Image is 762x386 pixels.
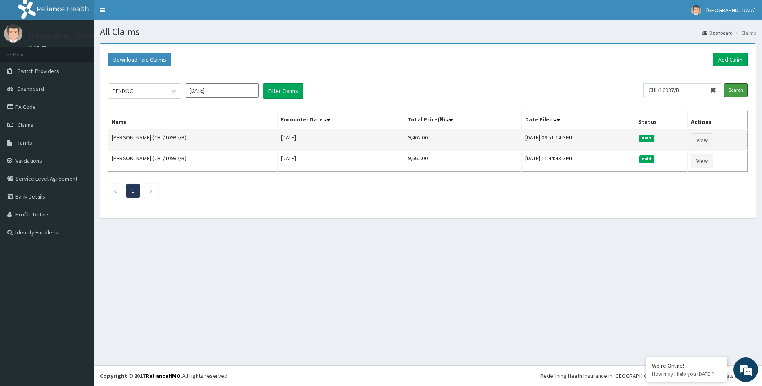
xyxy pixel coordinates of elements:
[277,151,404,172] td: [DATE]
[713,53,748,66] a: Add Claim
[108,151,278,172] td: [PERSON_NAME] (CHL/10987/B)
[18,139,32,146] span: Tariffs
[724,83,748,97] input: Search
[540,372,756,380] div: Redefining Heath Insurance in [GEOGRAPHIC_DATA] using Telemedicine and Data Science!
[146,372,181,379] a: RelianceHMO
[15,41,33,61] img: d_794563401_company_1708531726252_794563401
[149,187,153,194] a: Next page
[691,154,713,168] a: View
[733,29,756,36] li: Claims
[4,24,22,43] img: User Image
[134,4,153,24] div: Minimize live chat window
[652,371,721,377] p: How may I help you today?
[404,151,521,172] td: 9,662.00
[108,130,278,151] td: [PERSON_NAME] (CHL/10987/B)
[522,130,635,151] td: [DATE] 09:51:14 GMT
[635,111,688,130] th: Status
[132,187,135,194] a: Page 1 is your current page
[186,83,259,98] input: Select Month and Year
[108,53,171,66] button: Download Paid Claims
[18,121,33,128] span: Claims
[652,362,721,369] div: We're Online!
[687,111,747,130] th: Actions
[29,33,96,40] p: [GEOGRAPHIC_DATA]
[522,111,635,130] th: Date Filed
[47,103,113,185] span: We're online!
[108,111,278,130] th: Name
[643,83,705,97] input: Search by HMO ID
[691,133,713,147] a: View
[18,67,59,75] span: Switch Providers
[706,7,756,14] span: [GEOGRAPHIC_DATA]
[100,372,182,379] strong: Copyright © 2017 .
[404,111,521,130] th: Total Price(₦)
[639,135,654,142] span: Paid
[639,155,654,163] span: Paid
[702,29,733,36] a: Dashboard
[277,130,404,151] td: [DATE]
[100,26,756,37] h1: All Claims
[4,223,155,251] textarea: Type your message and hit 'Enter'
[263,83,303,99] button: Filter Claims
[277,111,404,130] th: Encounter Date
[18,85,44,93] span: Dashboard
[404,130,521,151] td: 9,462.00
[42,46,137,56] div: Chat with us now
[94,365,762,386] footer: All rights reserved.
[522,151,635,172] td: [DATE] 11:44:43 GMT
[113,87,133,95] div: PENDING
[113,187,117,194] a: Previous page
[29,44,48,50] a: Online
[691,5,701,15] img: User Image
